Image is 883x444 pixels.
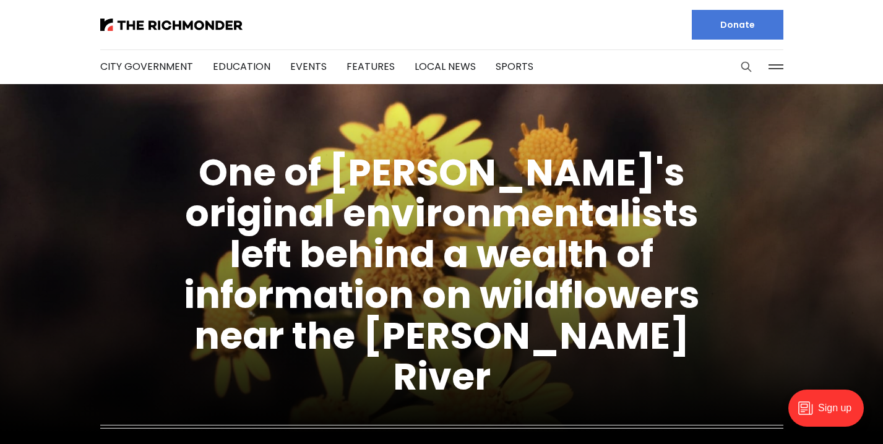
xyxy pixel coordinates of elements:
a: Local News [415,59,476,74]
a: One of [PERSON_NAME]'s original environmentalists left behind a wealth of information on wildflow... [184,147,700,403]
a: Features [347,59,395,74]
button: Search this site [737,58,756,76]
iframe: portal-trigger [778,383,883,444]
a: Donate [692,10,783,40]
img: The Richmonder [100,19,243,31]
a: Sports [496,59,533,74]
a: City Government [100,59,193,74]
a: Events [290,59,327,74]
a: Education [213,59,270,74]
